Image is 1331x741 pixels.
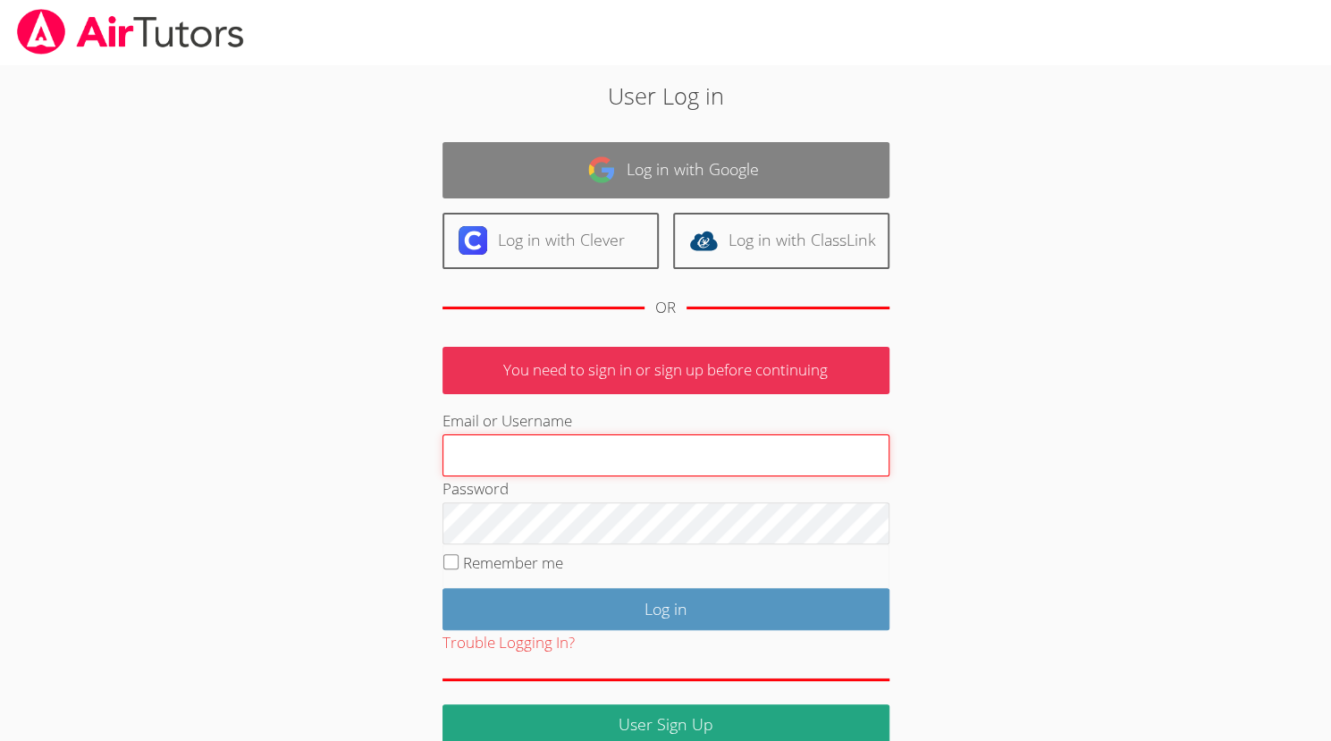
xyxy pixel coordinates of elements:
label: Remember me [463,552,563,573]
img: google-logo-50288ca7cdecda66e5e0955fdab243c47b7ad437acaf1139b6f446037453330a.svg [587,156,616,184]
img: classlink-logo-d6bb404cc1216ec64c9a2012d9dc4662098be43eaf13dc465df04b49fa7ab582.svg [689,226,718,255]
label: Email or Username [442,410,572,431]
h2: User Log in [306,79,1024,113]
div: OR [655,295,676,321]
a: Log in with ClassLink [673,213,889,269]
input: Log in [442,588,889,630]
a: Log in with Google [442,142,889,198]
button: Trouble Logging In? [442,630,575,656]
label: Password [442,478,509,499]
p: You need to sign in or sign up before continuing [442,347,889,394]
a: Log in with Clever [442,213,659,269]
img: airtutors_banner-c4298cdbf04f3fff15de1276eac7730deb9818008684d7c2e4769d2f7ddbe033.png [15,9,246,55]
img: clever-logo-6eab21bc6e7a338710f1a6ff85c0baf02591cd810cc4098c63d3a4b26e2feb20.svg [459,226,487,255]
